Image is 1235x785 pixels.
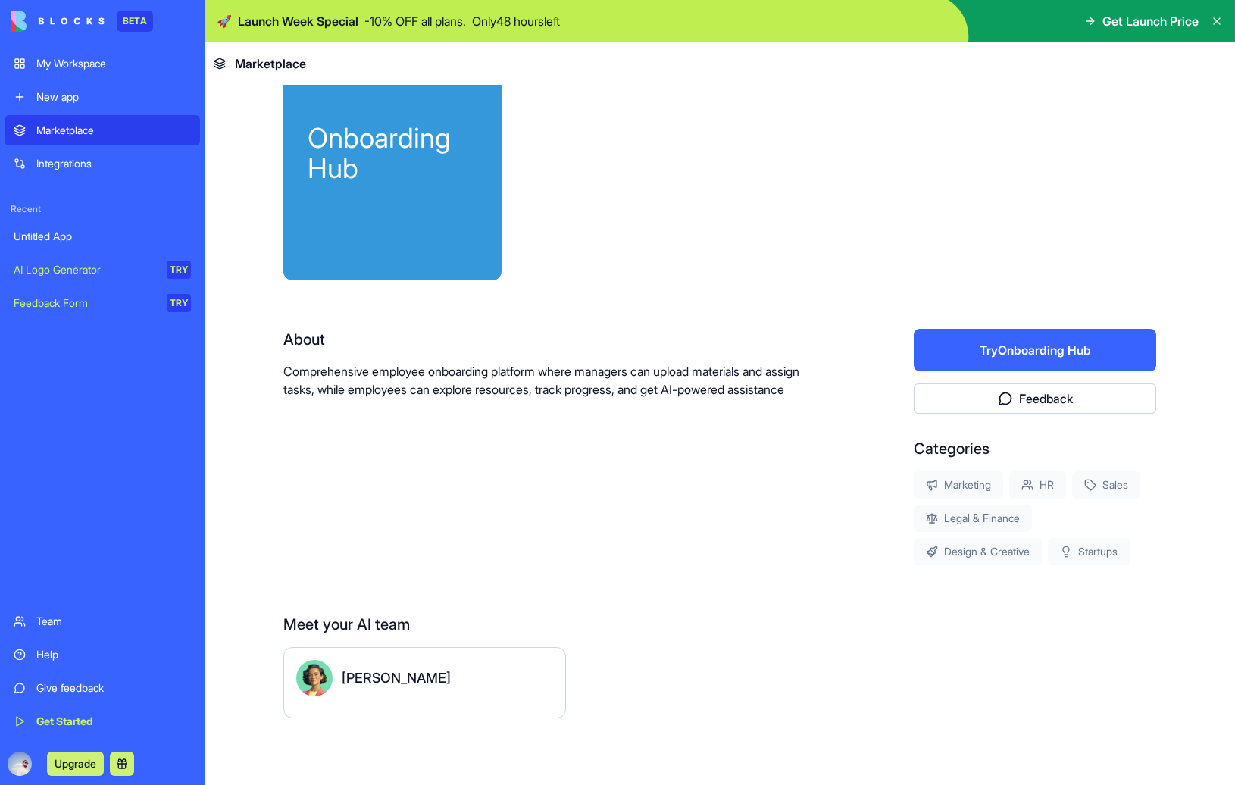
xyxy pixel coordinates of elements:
[217,12,232,30] span: 🚀
[914,329,1156,371] button: TryOnboarding Hub
[1072,471,1140,499] div: Sales
[36,89,191,105] div: New app
[5,255,200,285] a: AI Logo GeneratorTRY
[914,538,1042,565] div: Design & Creative
[14,262,156,277] div: AI Logo Generator
[1048,538,1130,565] div: Startups
[5,149,200,179] a: Integrations
[5,606,200,636] a: Team
[283,362,817,399] p: Comprehensive employee onboarding platform where managers can upload materials and assign tasks, ...
[5,640,200,670] a: Help
[308,123,477,183] div: Onboarding Hub
[167,261,191,279] div: TRY
[36,156,191,171] div: Integrations
[14,296,156,311] div: Feedback Form
[283,329,817,350] div: About
[235,55,306,73] span: Marketplace
[5,48,200,79] a: My Workspace
[5,82,200,112] a: New app
[5,288,200,318] a: Feedback FormTRY
[36,647,191,662] div: Help
[5,203,200,215] span: Recent
[914,505,1032,532] div: Legal & Finance
[167,294,191,312] div: TRY
[14,229,191,244] div: Untitled App
[914,471,1003,499] div: Marketing
[238,12,358,30] span: Launch Week Special
[914,438,1156,459] div: Categories
[36,614,191,629] div: Team
[296,660,333,696] img: Nina_avatar.png
[36,56,191,71] div: My Workspace
[5,221,200,252] a: Untitled App
[283,614,1156,635] div: Meet your AI team
[914,383,1156,414] button: Feedback
[11,11,153,32] a: BETA
[8,752,32,776] img: ACg8ocKmJV-u4BDON-n0bIdq7eD6RKMfOMAhBI0_mfEXkYtYfWnuC6gM1A=s96-c
[117,11,153,32] div: BETA
[11,11,105,32] img: logo
[472,12,560,30] p: Only 48 hours left
[1009,471,1066,499] div: HR
[47,752,104,776] button: Upgrade
[364,12,466,30] p: - 10 % OFF all plans.
[342,668,451,689] div: [PERSON_NAME]
[36,714,191,729] div: Get Started
[5,115,200,145] a: Marketplace
[5,706,200,737] a: Get Started
[47,755,104,771] a: Upgrade
[36,680,191,696] div: Give feedback
[5,673,200,703] a: Give feedback
[36,123,191,138] div: Marketplace
[1102,12,1199,30] span: Get Launch Price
